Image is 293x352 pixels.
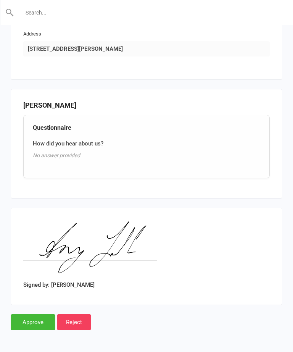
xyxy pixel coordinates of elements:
[23,102,270,109] h3: [PERSON_NAME]
[14,7,280,18] input: Search...
[23,280,95,289] label: Signed by: [PERSON_NAME]
[23,30,41,38] label: Address
[33,139,260,148] div: How did you hear about us?
[33,152,80,158] em: No answer provided
[11,314,55,330] input: Approve
[33,124,260,131] h4: Questionnaire
[23,220,157,278] img: image1758004480.png
[57,314,91,330] input: Reject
